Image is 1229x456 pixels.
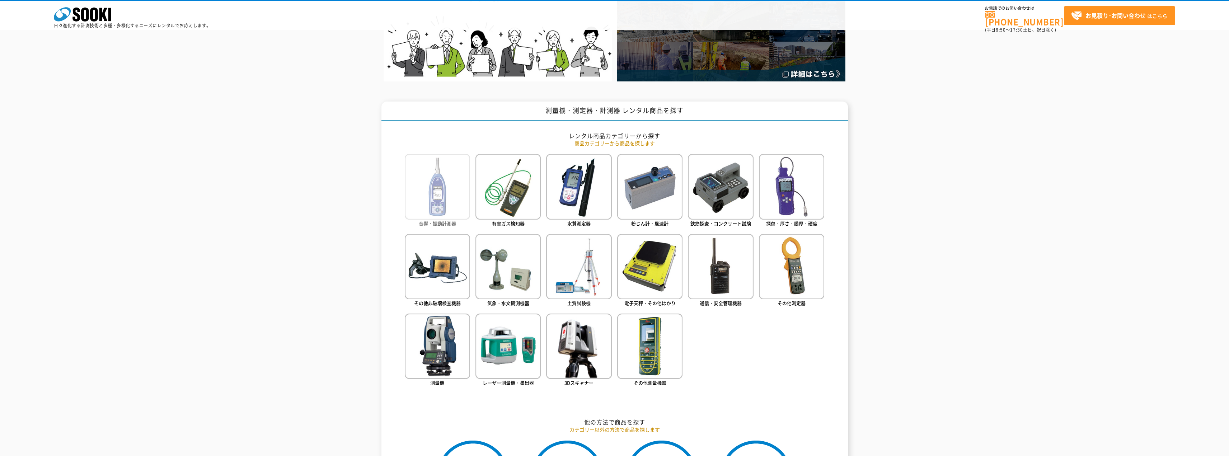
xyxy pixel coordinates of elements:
[688,234,753,308] a: 通信・安全管理機器
[475,314,541,388] a: レーザー測量機・墨出器
[546,234,611,299] img: 土質試験機
[617,234,682,308] a: 電子天秤・その他はかり
[985,6,1064,10] span: お電話でのお問い合わせは
[688,154,753,228] a: 鉄筋探査・コンクリート試験
[759,234,824,299] img: その他測定器
[631,220,669,227] span: 粉じん計・風速計
[546,314,611,388] a: 3Dスキャナー
[487,300,529,306] span: 気象・水文観測機器
[483,379,534,386] span: レーザー測量機・墨出器
[405,132,825,140] h2: レンタル商品カテゴリーから探す
[492,220,525,227] span: 有害ガス検知器
[766,220,817,227] span: 探傷・厚さ・膜厚・硬度
[759,234,824,308] a: その他測定器
[405,234,470,308] a: その他非破壊検査機器
[634,379,666,386] span: その他測量機器
[1010,27,1023,33] span: 17:30
[405,140,825,147] p: 商品カテゴリーから商品を探します
[381,102,848,121] h1: 測量機・測定器・計測器 レンタル商品を探す
[405,418,825,426] h2: 他の方法で商品を探す
[475,314,541,379] img: レーザー測量機・墨出器
[985,27,1056,33] span: (平日 ～ 土日、祝日除く)
[546,154,611,228] a: 水質測定器
[778,300,806,306] span: その他測定器
[405,154,470,219] img: 音響・振動計測器
[567,300,591,306] span: 土質試験機
[405,426,825,433] p: カテゴリー以外の方法で商品を探します
[475,234,541,299] img: 気象・水文観測機器
[475,154,541,228] a: 有害ガス検知器
[475,234,541,308] a: 気象・水文観測機器
[54,23,211,28] p: 日々進化する計測技術と多種・多様化するニーズにレンタルでお応えします。
[617,154,682,228] a: 粉じん計・風速計
[759,154,824,219] img: 探傷・厚さ・膜厚・硬度
[1071,10,1167,21] span: はこちら
[759,154,824,228] a: 探傷・厚さ・膜厚・硬度
[405,314,470,379] img: 測量機
[624,300,676,306] span: 電子天秤・その他はかり
[688,154,753,219] img: 鉄筋探査・コンクリート試験
[419,220,456,227] span: 音響・振動計測器
[690,220,751,227] span: 鉄筋探査・コンクリート試験
[546,314,611,379] img: 3Dスキャナー
[405,154,470,228] a: 音響・振動計測器
[985,11,1064,26] a: [PHONE_NUMBER]
[617,314,682,379] img: その他測量機器
[567,220,591,227] span: 水質測定器
[405,314,470,388] a: 測量機
[546,154,611,219] img: 水質測定器
[617,314,682,388] a: その他測量機器
[688,234,753,299] img: 通信・安全管理機器
[1064,6,1175,25] a: お見積り･お問い合わせはこちら
[475,154,541,219] img: 有害ガス検知器
[546,234,611,308] a: 土質試験機
[1085,11,1146,20] strong: お見積り･お問い合わせ
[414,300,461,306] span: その他非破壊検査機器
[617,234,682,299] img: 電子天秤・その他はかり
[564,379,594,386] span: 3Dスキャナー
[405,234,470,299] img: その他非破壊検査機器
[617,154,682,219] img: 粉じん計・風速計
[430,379,444,386] span: 測量機
[996,27,1006,33] span: 8:50
[700,300,742,306] span: 通信・安全管理機器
